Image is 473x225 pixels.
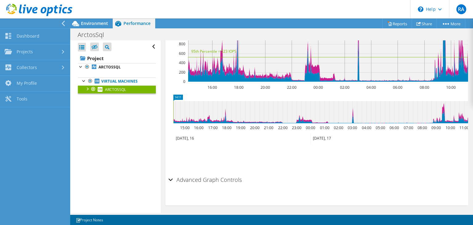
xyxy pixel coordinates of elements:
[78,63,156,71] a: ARCTOSSQL
[418,6,423,12] svg: \n
[105,87,126,92] span: ARCTOSSQL
[194,125,204,130] text: 16:00
[348,125,357,130] text: 03:00
[180,125,190,130] text: 15:00
[320,125,329,130] text: 01:00
[287,85,297,90] text: 22:00
[306,125,315,130] text: 00:00
[420,85,429,90] text: 08:00
[366,85,376,90] text: 04:00
[456,4,466,14] span: RA
[393,85,402,90] text: 06:00
[75,31,114,38] h1: ArctosSql
[382,19,412,28] a: Reports
[183,79,185,84] text: 0
[81,20,108,26] span: Environment
[179,60,185,65] text: 400
[179,51,185,56] text: 600
[390,125,399,130] text: 06:00
[437,19,465,28] a: More
[261,85,270,90] text: 20:00
[446,125,455,130] text: 10:00
[412,19,437,28] a: Share
[208,85,217,90] text: 16:00
[376,125,385,130] text: 05:00
[168,174,242,186] h2: Advanced Graph Controls
[459,125,469,130] text: 11:00
[99,64,121,70] b: ARCTOSSQL
[78,85,156,93] a: ARCTOSSQL
[292,125,301,130] text: 23:00
[446,85,456,90] text: 10:00
[334,125,343,130] text: 02:00
[179,70,185,75] text: 200
[250,125,260,130] text: 20:00
[340,85,350,90] text: 02:00
[313,85,323,90] text: 00:00
[236,125,245,130] text: 19:00
[222,125,232,130] text: 18:00
[431,125,441,130] text: 09:00
[71,216,107,224] a: Project Notes
[418,125,427,130] text: 08:00
[191,49,236,54] text: 95th Percentile = 523 IOPS
[78,77,156,85] a: Virtual Machines
[78,53,156,63] a: Project
[208,125,218,130] text: 17:00
[264,125,273,130] text: 21:00
[404,125,413,130] text: 07:00
[362,125,371,130] text: 04:00
[234,85,244,90] text: 18:00
[179,41,185,47] text: 800
[278,125,288,130] text: 22:00
[123,20,151,26] span: Performance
